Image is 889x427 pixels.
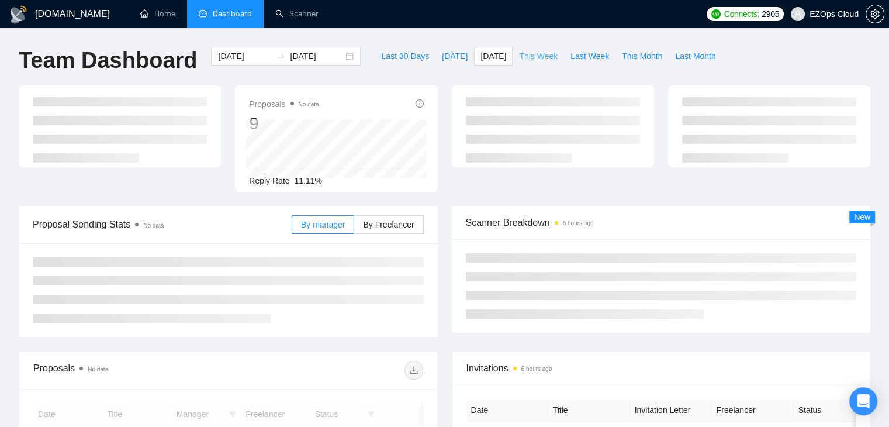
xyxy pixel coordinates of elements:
[143,222,164,229] span: No data
[866,9,884,19] span: setting
[19,47,197,74] h1: Team Dashboard
[275,9,319,19] a: searchScanner
[630,399,712,422] th: Invitation Letter
[570,50,609,63] span: Last Week
[548,399,630,422] th: Title
[276,51,285,61] span: swap-right
[9,5,28,24] img: logo
[33,217,292,232] span: Proposal Sending Stats
[622,50,662,63] span: This Month
[563,220,594,226] time: 6 hours ago
[866,9,884,19] a: setting
[712,399,794,422] th: Freelancer
[711,9,721,19] img: upwork-logo.png
[218,50,271,63] input: Start date
[849,387,877,415] div: Open Intercom Messenger
[276,51,285,61] span: to
[669,47,722,66] button: Last Month
[474,47,513,66] button: [DATE]
[249,112,319,135] div: 9
[480,50,506,63] span: [DATE]
[295,176,322,185] span: 11.11%
[513,47,564,66] button: This Week
[249,97,319,111] span: Proposals
[140,9,175,19] a: homeHome
[301,220,345,229] span: By manager
[675,50,715,63] span: Last Month
[466,215,857,230] span: Scanner Breakdown
[866,5,884,23] button: setting
[299,101,319,108] span: No data
[615,47,669,66] button: This Month
[794,399,876,422] th: Status
[521,366,552,372] time: 6 hours ago
[724,8,759,20] span: Connects:
[213,9,252,19] span: Dashboard
[249,176,289,185] span: Reply Rate
[762,8,779,20] span: 2905
[381,50,429,63] span: Last 30 Days
[519,50,558,63] span: This Week
[466,399,548,422] th: Date
[442,50,468,63] span: [DATE]
[199,9,207,18] span: dashboard
[290,50,343,63] input: End date
[435,47,474,66] button: [DATE]
[416,99,424,108] span: info-circle
[564,47,615,66] button: Last Week
[33,361,228,380] div: Proposals
[363,220,414,229] span: By Freelancer
[375,47,435,66] button: Last 30 Days
[794,10,802,18] span: user
[854,212,870,222] span: New
[466,361,856,376] span: Invitations
[88,366,108,373] span: No data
